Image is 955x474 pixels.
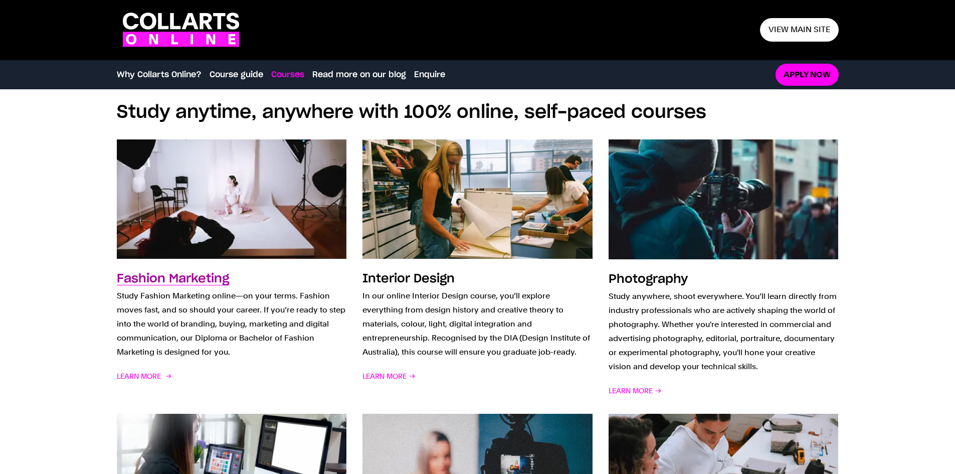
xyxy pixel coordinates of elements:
p: Study Fashion Marketing online—on your terms. Fashion moves fast, and so should your career. If y... [117,289,347,359]
a: Interior Design In our online Interior Design course, you’ll explore everything from design histo... [362,139,593,397]
a: Fashion Marketing Study Fashion Marketing online—on your terms. Fashion moves fast, and so should... [117,139,347,397]
a: Photography Study anywhere, shoot everywhere. You’ll learn directly from industry professionals w... [609,139,839,397]
span: Learn More [117,369,170,383]
h2: Study anytime, anywhere with 100% online, self-paced courses [117,101,839,123]
h3: Photography [609,273,688,285]
a: Courses [271,69,304,81]
p: Study anywhere, shoot everywhere. You’ll learn directly from industry professionals who are activ... [609,289,839,374]
a: Why Collarts Online? [117,69,202,81]
h3: Fashion Marketing [117,273,229,285]
span: Learn More [609,384,662,398]
p: In our online Interior Design course, you’ll explore everything from design history and creative ... [362,289,593,359]
h3: Interior Design [362,273,455,285]
a: Read more on our blog [312,69,406,81]
a: Enquire [414,69,445,81]
a: Course guide [210,69,263,81]
a: Apply now [776,64,839,86]
span: Learn More [362,369,416,383]
a: View main site [760,18,839,42]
